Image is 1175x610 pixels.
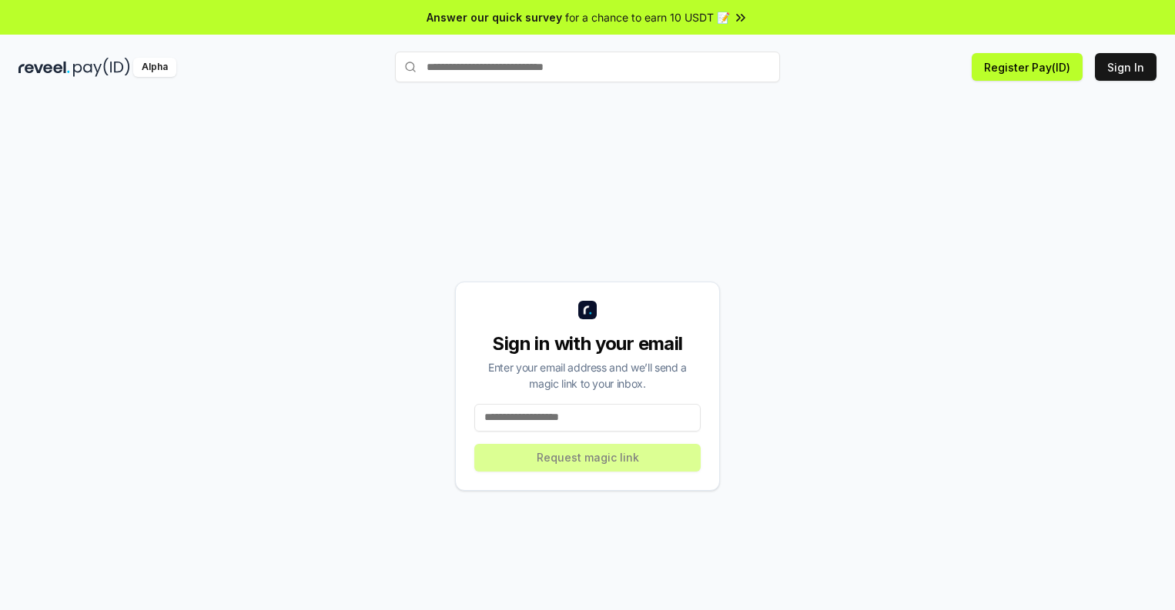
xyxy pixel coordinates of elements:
div: Sign in with your email [474,332,701,356]
span: Answer our quick survey [427,9,562,25]
span: for a chance to earn 10 USDT 📝 [565,9,730,25]
button: Sign In [1095,53,1157,81]
img: logo_small [578,301,597,319]
div: Enter your email address and we’ll send a magic link to your inbox. [474,359,701,392]
img: pay_id [73,58,130,77]
div: Alpha [133,58,176,77]
button: Register Pay(ID) [972,53,1083,81]
img: reveel_dark [18,58,70,77]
